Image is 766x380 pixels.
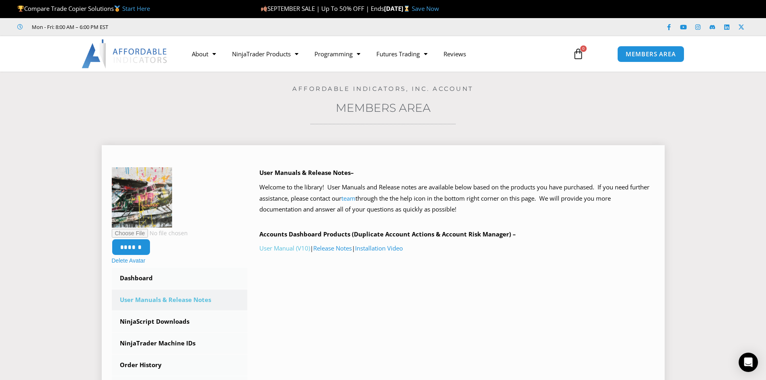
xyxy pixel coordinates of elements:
a: About [184,45,224,63]
span: Mon - Fri: 8:00 AM – 6:00 PM EST [30,22,108,32]
a: 0 [561,42,596,66]
a: MEMBERS AREA [617,46,684,62]
a: Release Notes [313,244,352,252]
img: Plane-150x150.png [112,167,172,228]
img: 🏆 [18,6,24,12]
span: 0 [580,45,587,52]
a: Members Area [336,101,431,115]
a: Installation Video [355,244,403,252]
iframe: Customer reviews powered by Trustpilot [119,23,240,31]
span: SEPTEMBER SALE | Up To 50% OFF | Ends [261,4,384,12]
b: Accounts Dashboard Products (Duplicate Account Actions & Account Risk Manager) – [259,230,516,238]
a: User Manuals & Release Notes [112,290,248,310]
a: Start Here [122,4,150,12]
img: ⌛ [404,6,410,12]
a: User Manual (V10) [259,244,310,252]
a: Save Now [412,4,439,12]
div: Open Intercom Messenger [739,353,758,372]
a: Delete Avatar [112,257,146,264]
img: 🥇 [114,6,120,12]
a: NinjaScript Downloads [112,311,248,332]
a: Programming [306,45,368,63]
a: team [341,194,355,202]
p: | | [259,243,655,254]
a: Reviews [435,45,474,63]
b: User Manuals & Release Notes– [259,168,354,177]
span: Compare Trade Copier Solutions [17,4,150,12]
img: 🍂 [261,6,267,12]
strong: [DATE] [384,4,412,12]
a: Affordable Indicators, Inc. Account [292,85,474,92]
p: Welcome to the library! User Manuals and Release notes are available below based on the products ... [259,182,655,216]
a: Futures Trading [368,45,435,63]
a: NinjaTrader Machine IDs [112,333,248,354]
a: Dashboard [112,268,248,289]
span: MEMBERS AREA [626,51,676,57]
nav: Menu [184,45,563,63]
a: Order History [112,355,248,376]
img: LogoAI [82,39,168,68]
a: NinjaTrader Products [224,45,306,63]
